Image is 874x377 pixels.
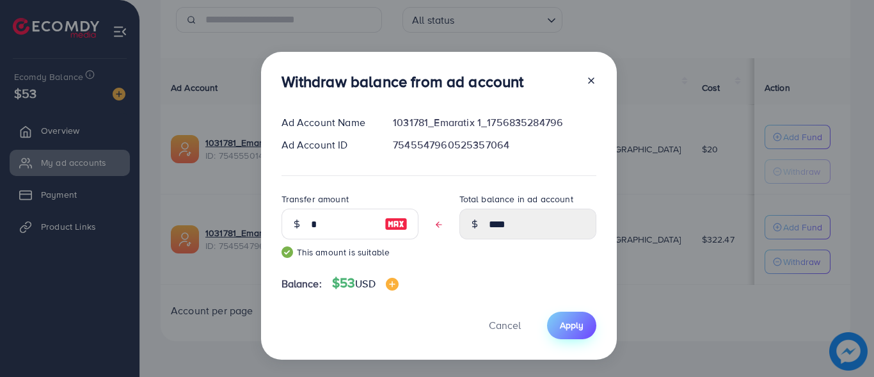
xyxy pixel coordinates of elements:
img: image [386,278,399,291]
div: Ad Account Name [271,115,383,130]
img: image [385,216,408,232]
button: Apply [547,312,596,339]
span: Apply [560,319,584,332]
span: USD [355,277,375,291]
h4: $53 [332,275,399,291]
img: guide [282,246,293,258]
h3: Withdraw balance from ad account [282,72,524,91]
label: Transfer amount [282,193,349,205]
small: This amount is suitable [282,246,418,259]
div: Ad Account ID [271,138,383,152]
span: Cancel [489,318,521,332]
div: 7545547960525357064 [383,138,606,152]
label: Total balance in ad account [459,193,573,205]
span: Balance: [282,277,322,291]
div: 1031781_Emaratix 1_1756835284796 [383,115,606,130]
button: Cancel [473,312,537,339]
